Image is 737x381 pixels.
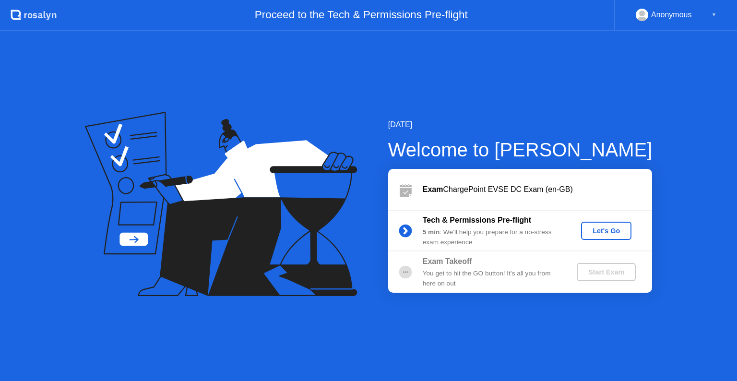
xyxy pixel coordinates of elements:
b: Tech & Permissions Pre-flight [423,216,531,224]
button: Let's Go [581,222,631,240]
div: : We’ll help you prepare for a no-stress exam experience [423,227,561,247]
div: Let's Go [585,227,628,235]
div: Start Exam [581,268,632,276]
b: Exam [423,185,443,193]
b: 5 min [423,228,440,236]
div: Welcome to [PERSON_NAME] [388,135,653,164]
div: ChargePoint EVSE DC Exam (en-GB) [423,184,652,195]
button: Start Exam [577,263,636,281]
div: [DATE] [388,119,653,131]
div: Anonymous [651,9,692,21]
div: You get to hit the GO button! It’s all you from here on out [423,269,561,288]
div: ▼ [712,9,716,21]
b: Exam Takeoff [423,257,472,265]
